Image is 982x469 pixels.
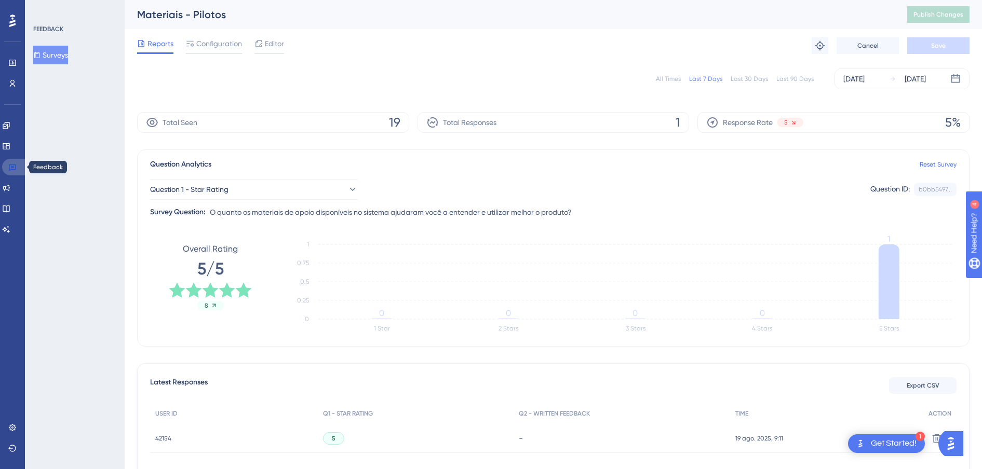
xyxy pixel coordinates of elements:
[913,10,963,19] span: Publish Changes
[889,377,957,394] button: Export CSV
[854,437,867,450] img: launcher-image-alternative-text
[676,114,680,131] span: 1
[137,7,881,22] div: Materiais - Pilotos
[760,308,765,318] tspan: 0
[155,434,171,443] span: 42154
[656,75,681,83] div: All Times
[24,3,65,15] span: Need Help?
[305,315,309,323] tspan: 0
[731,75,768,83] div: Last 30 Days
[323,409,373,418] span: Q1 - STAR RATING
[907,381,939,390] span: Export CSV
[183,243,238,255] span: Overall Rating
[150,376,208,395] span: Latest Responses
[735,409,748,418] span: TIME
[931,42,946,50] span: Save
[784,118,788,127] span: 5
[150,158,211,171] span: Question Analytics
[938,428,970,459] iframe: UserGuiding AI Assistant Launcher
[887,234,890,244] tspan: 1
[626,325,645,332] text: 3 Stars
[150,206,206,218] div: Survey Question:
[389,114,400,131] span: 19
[920,160,957,169] a: Reset Survey
[300,278,309,285] tspan: 0.5
[210,206,572,218] span: O quanto os materiais de apoio disponíveis no sistema ajudaram você a entender e utilizar melhor ...
[857,42,879,50] span: Cancel
[265,37,284,50] span: Editor
[905,73,926,85] div: [DATE]
[499,325,518,332] text: 2 Stars
[374,325,390,332] text: 1 Star
[332,434,335,443] span: 5
[155,409,178,418] span: USER ID
[848,434,925,453] div: Open Get Started! checklist, remaining modules: 1
[735,434,783,443] span: 19 ago. 2025, 9:11
[307,241,309,248] tspan: 1
[723,116,773,129] span: Response Rate
[776,75,814,83] div: Last 90 Days
[297,297,309,304] tspan: 0.25
[163,116,197,129] span: Total Seen
[907,6,970,23] button: Publish Changes
[197,257,224,280] span: 5/5
[929,409,951,418] span: ACTION
[907,37,970,54] button: Save
[752,325,772,332] text: 4 Stars
[150,179,358,200] button: Question 1 - Star Rating
[506,308,511,318] tspan: 0
[150,183,228,196] span: Question 1 - Star Rating
[205,301,208,310] span: 8
[72,5,75,13] div: 4
[945,114,961,131] span: 5%
[297,259,309,267] tspan: 0.75
[870,183,910,196] div: Question ID:
[689,75,722,83] div: Last 7 Days
[919,185,952,194] div: b0bb5497...
[871,438,917,449] div: Get Started!
[916,432,925,441] div: 1
[443,116,496,129] span: Total Responses
[379,308,384,318] tspan: 0
[519,433,725,443] div: -
[843,73,865,85] div: [DATE]
[879,325,899,332] text: 5 Stars
[33,25,63,33] div: FEEDBACK
[147,37,173,50] span: Reports
[633,308,638,318] tspan: 0
[519,409,590,418] span: Q2 - WRITTEN FEEDBACK
[33,46,68,64] button: Surveys
[196,37,242,50] span: Configuration
[837,37,899,54] button: Cancel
